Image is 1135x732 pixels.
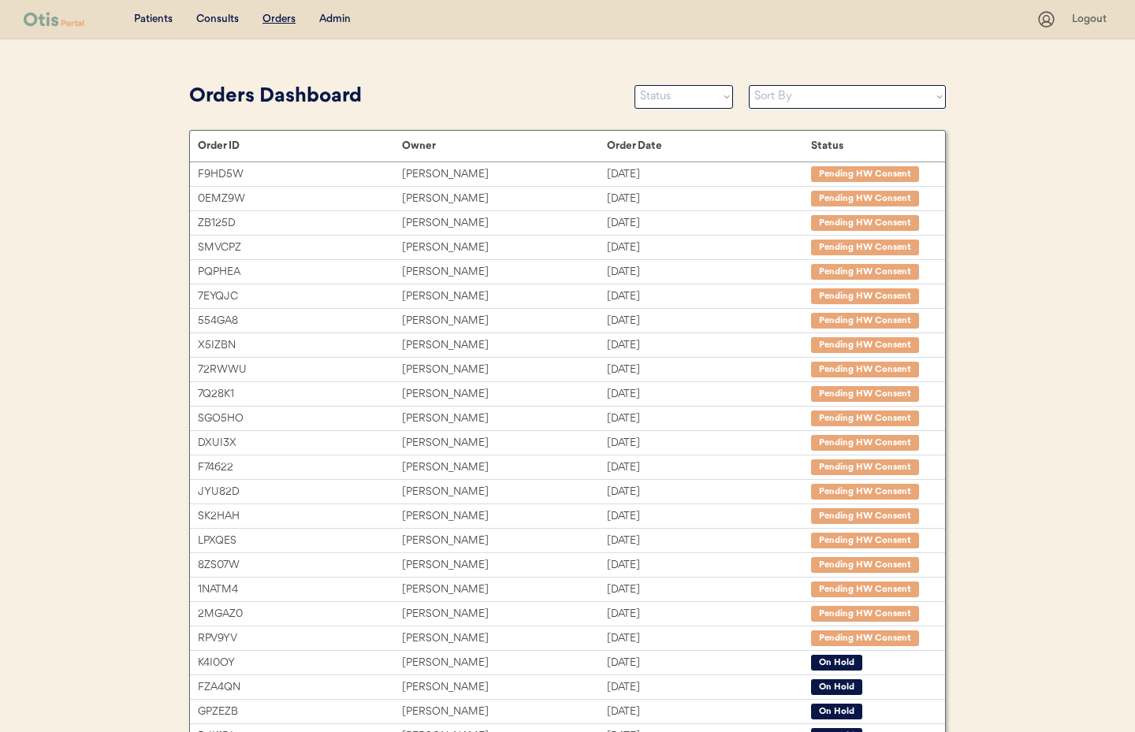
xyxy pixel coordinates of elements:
[402,507,606,526] div: [PERSON_NAME]
[198,483,402,501] div: JYU82D
[402,483,606,501] div: [PERSON_NAME]
[607,459,811,477] div: [DATE]
[198,678,402,697] div: FZA4QN
[198,190,402,208] div: 0EMZ9W
[402,165,606,184] div: [PERSON_NAME]
[319,12,351,28] div: Admin
[402,139,606,152] div: Owner
[607,507,811,526] div: [DATE]
[198,703,402,721] div: GPZEZB
[402,703,606,721] div: [PERSON_NAME]
[402,239,606,257] div: [PERSON_NAME]
[198,263,402,281] div: PQPHEA
[402,654,606,672] div: [PERSON_NAME]
[196,12,239,28] div: Consults
[402,581,606,599] div: [PERSON_NAME]
[607,630,811,648] div: [DATE]
[198,214,402,232] div: ZB125D
[402,630,606,648] div: [PERSON_NAME]
[402,190,606,208] div: [PERSON_NAME]
[607,239,811,257] div: [DATE]
[402,214,606,232] div: [PERSON_NAME]
[607,703,811,721] div: [DATE]
[198,605,402,623] div: 2MGAZ0
[262,13,296,24] u: Orders
[402,263,606,281] div: [PERSON_NAME]
[198,410,402,428] div: SGO5HO
[607,385,811,403] div: [DATE]
[607,581,811,599] div: [DATE]
[607,410,811,428] div: [DATE]
[1072,12,1111,28] div: Logout
[811,139,929,152] div: Status
[607,190,811,208] div: [DATE]
[198,288,402,306] div: 7EYQJC
[402,410,606,428] div: [PERSON_NAME]
[198,630,402,648] div: RPV9YV
[607,288,811,306] div: [DATE]
[402,605,606,623] div: [PERSON_NAME]
[607,139,811,152] div: Order Date
[607,654,811,672] div: [DATE]
[198,165,402,184] div: F9HD5W
[402,288,606,306] div: [PERSON_NAME]
[402,312,606,330] div: [PERSON_NAME]
[198,239,402,257] div: SMVCPZ
[198,434,402,452] div: DXUI3X
[198,361,402,379] div: 72RWWU
[198,139,402,152] div: Order ID
[198,654,402,672] div: K4I0OY
[198,459,402,477] div: F74622
[198,532,402,550] div: LPXQES
[198,581,402,599] div: 1NATM4
[607,556,811,574] div: [DATE]
[402,532,606,550] div: [PERSON_NAME]
[402,385,606,403] div: [PERSON_NAME]
[607,361,811,379] div: [DATE]
[607,483,811,501] div: [DATE]
[134,12,173,28] div: Patients
[607,678,811,697] div: [DATE]
[402,434,606,452] div: [PERSON_NAME]
[198,385,402,403] div: 7Q28K1
[607,263,811,281] div: [DATE]
[607,336,811,355] div: [DATE]
[198,507,402,526] div: SK2HAH
[198,556,402,574] div: 8ZS07W
[198,312,402,330] div: 554GA8
[198,336,402,355] div: X5IZBN
[402,678,606,697] div: [PERSON_NAME]
[607,165,811,184] div: [DATE]
[402,556,606,574] div: [PERSON_NAME]
[607,214,811,232] div: [DATE]
[189,82,619,112] div: Orders Dashboard
[607,605,811,623] div: [DATE]
[402,459,606,477] div: [PERSON_NAME]
[607,312,811,330] div: [DATE]
[402,336,606,355] div: [PERSON_NAME]
[607,434,811,452] div: [DATE]
[402,361,606,379] div: [PERSON_NAME]
[607,532,811,550] div: [DATE]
